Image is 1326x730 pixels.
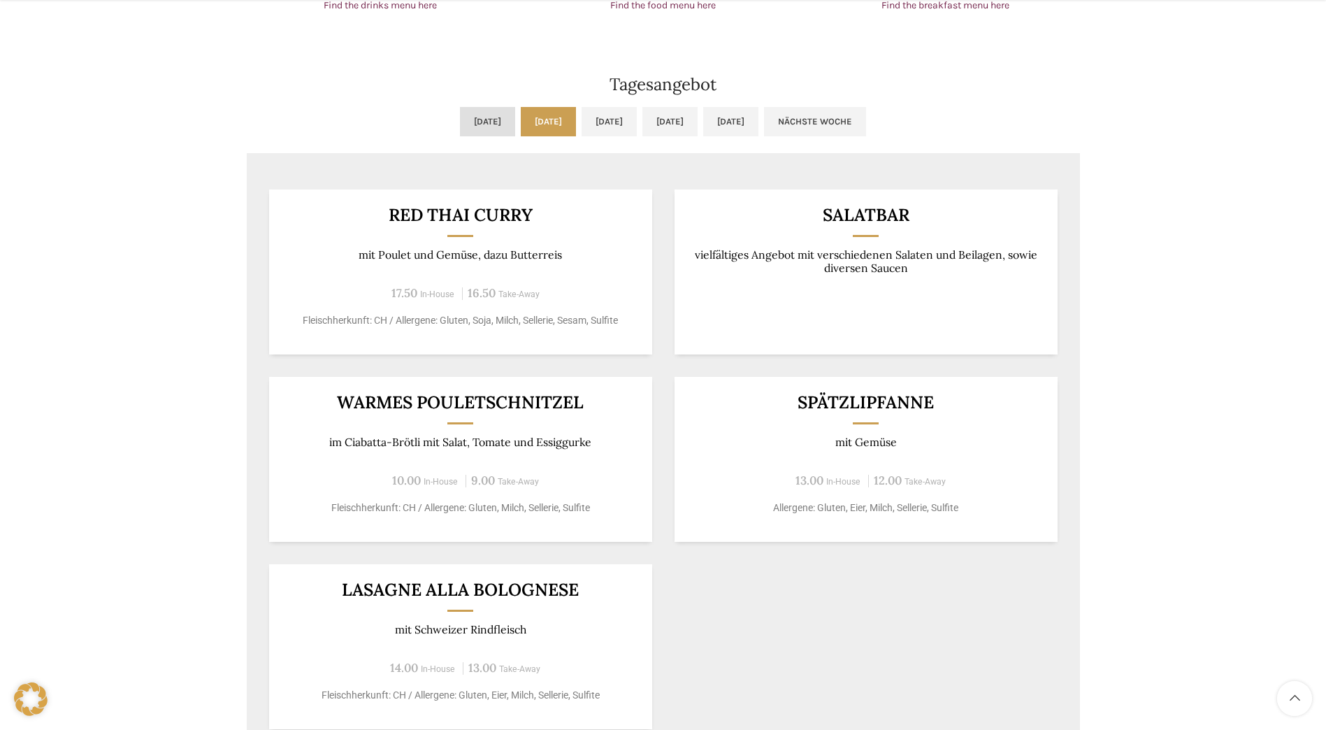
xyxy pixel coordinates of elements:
[421,664,455,674] span: In-House
[420,289,454,299] span: In-House
[691,206,1040,224] h3: Salatbar
[286,623,635,636] p: mit Schweizer Rindfleisch
[691,501,1040,515] p: Allergene: Gluten, Eier, Milch, Sellerie, Sulfite
[471,473,495,488] span: 9.00
[460,107,515,136] a: [DATE]
[498,477,539,487] span: Take-Away
[1277,681,1312,716] a: Scroll to top button
[498,289,540,299] span: Take-Away
[874,473,902,488] span: 12.00
[286,581,635,599] h3: Lasagne alla Bolognese
[468,660,496,675] span: 13.00
[392,473,421,488] span: 10.00
[247,76,1080,93] h2: Tagesangebot
[703,107,758,136] a: [DATE]
[795,473,823,488] span: 13.00
[390,660,418,675] span: 14.00
[691,248,1040,275] p: vielfältiges Angebot mit verschiedenen Salaten und Beilagen, sowie diversen Saucen
[286,501,635,515] p: Fleischherkunft: CH / Allergene: Gluten, Milch, Sellerie, Sulfite
[582,107,637,136] a: [DATE]
[424,477,458,487] span: In-House
[691,436,1040,449] p: mit Gemüse
[468,285,496,301] span: 16.50
[499,664,540,674] span: Take-Away
[521,107,576,136] a: [DATE]
[286,394,635,411] h3: Warmes Pouletschnitzel
[391,285,417,301] span: 17.50
[286,206,635,224] h3: Red Thai Curry
[691,394,1040,411] h3: Spätzlipfanne
[642,107,698,136] a: [DATE]
[286,248,635,262] p: mit Poulet und Gemüse, dazu Butterreis
[826,477,860,487] span: In-House
[286,436,635,449] p: im Ciabatta-Brötli mit Salat, Tomate und Essiggurke
[764,107,866,136] a: Nächste Woche
[286,313,635,328] p: Fleischherkunft: CH / Allergene: Gluten, Soja, Milch, Sellerie, Sesam, Sulfite
[905,477,946,487] span: Take-Away
[286,688,635,703] p: Fleischherkunft: CH / Allergene: Gluten, Eier, Milch, Sellerie, Sulfite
